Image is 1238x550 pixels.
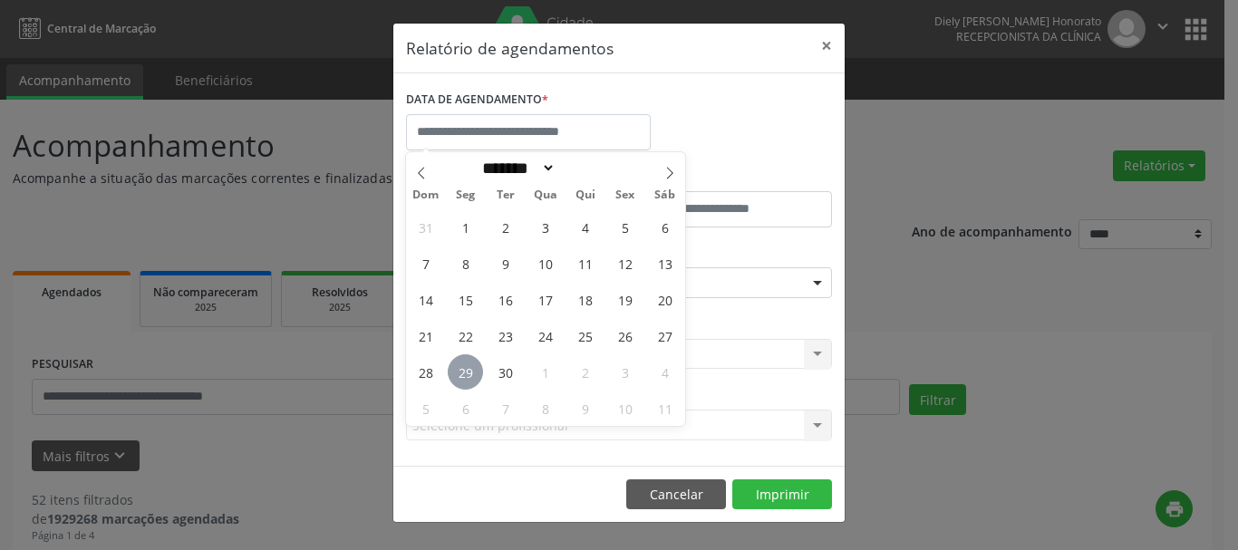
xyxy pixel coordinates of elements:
span: Outubro 4, 2025 [647,354,682,390]
span: Qua [526,189,566,201]
span: Setembro 21, 2025 [408,318,443,353]
button: Cancelar [626,479,726,510]
span: Outubro 10, 2025 [607,391,643,426]
span: Ter [486,189,526,201]
span: Outubro 1, 2025 [527,354,563,390]
span: Setembro 7, 2025 [408,246,443,281]
button: Imprimir [732,479,832,510]
span: Setembro 1, 2025 [448,209,483,245]
span: Setembro 19, 2025 [607,282,643,317]
select: Month [476,159,556,178]
span: Setembro 22, 2025 [448,318,483,353]
span: Agosto 31, 2025 [408,209,443,245]
span: Qui [566,189,605,201]
span: Outubro 6, 2025 [448,391,483,426]
span: Setembro 24, 2025 [527,318,563,353]
span: Outubro 5, 2025 [408,391,443,426]
input: Year [556,159,615,178]
span: Setembro 15, 2025 [448,282,483,317]
span: Seg [446,189,486,201]
span: Dom [406,189,446,201]
span: Setembro 29, 2025 [448,354,483,390]
span: Outubro 8, 2025 [527,391,563,426]
span: Sáb [645,189,685,201]
span: Outubro 2, 2025 [567,354,603,390]
span: Setembro 26, 2025 [607,318,643,353]
span: Outubro 11, 2025 [647,391,682,426]
span: Setembro 23, 2025 [488,318,523,353]
span: Setembro 14, 2025 [408,282,443,317]
span: Outubro 9, 2025 [567,391,603,426]
span: Setembro 3, 2025 [527,209,563,245]
span: Setembro 2, 2025 [488,209,523,245]
span: Setembro 9, 2025 [488,246,523,281]
span: Setembro 27, 2025 [647,318,682,353]
span: Setembro 16, 2025 [488,282,523,317]
span: Setembro 8, 2025 [448,246,483,281]
span: Setembro 6, 2025 [647,209,682,245]
span: Setembro 20, 2025 [647,282,682,317]
span: Setembro 18, 2025 [567,282,603,317]
span: Setembro 4, 2025 [567,209,603,245]
button: Close [808,24,845,68]
span: Outubro 3, 2025 [607,354,643,390]
span: Setembro 12, 2025 [607,246,643,281]
span: Setembro 30, 2025 [488,354,523,390]
span: Setembro 13, 2025 [647,246,682,281]
span: Setembro 25, 2025 [567,318,603,353]
span: Sex [605,189,645,201]
label: DATA DE AGENDAMENTO [406,86,548,114]
span: Setembro 5, 2025 [607,209,643,245]
span: Setembro 10, 2025 [527,246,563,281]
span: Setembro 28, 2025 [408,354,443,390]
span: Outubro 7, 2025 [488,391,523,426]
h5: Relatório de agendamentos [406,36,614,60]
span: Setembro 11, 2025 [567,246,603,281]
span: Setembro 17, 2025 [527,282,563,317]
label: ATÉ [624,163,832,191]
